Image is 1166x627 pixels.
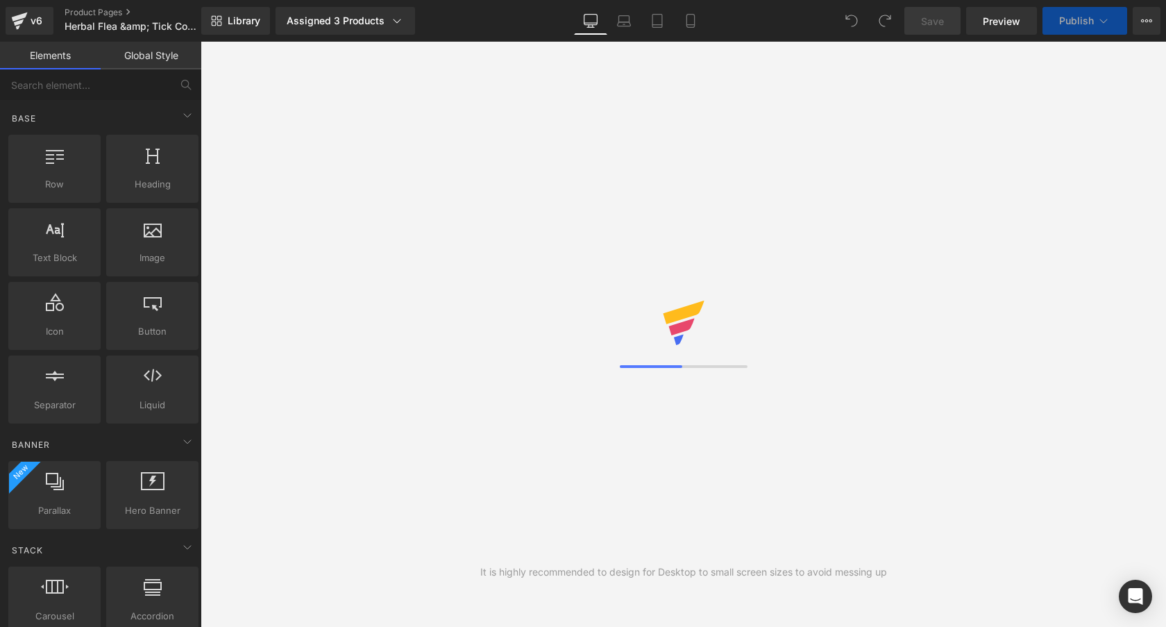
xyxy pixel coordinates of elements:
button: More [1133,7,1160,35]
span: Carousel [12,609,96,624]
span: Base [10,112,37,125]
span: Row [12,177,96,192]
a: Desktop [574,7,607,35]
a: Tablet [641,7,674,35]
div: It is highly recommended to design for Desktop to small screen sizes to avoid messing up [480,565,887,580]
span: Accordion [110,609,194,624]
span: Text Block [12,251,96,265]
span: Preview [983,14,1020,28]
span: Library [228,15,260,27]
span: Save [921,14,944,28]
span: Hero Banner [110,503,194,518]
span: Parallax [12,503,96,518]
button: Undo [838,7,865,35]
button: Publish [1042,7,1127,35]
span: Liquid [110,398,194,412]
span: Button [110,324,194,339]
span: Stack [10,544,44,557]
div: Open Intercom Messenger [1119,580,1152,613]
a: Product Pages [65,7,224,18]
span: Banner [10,438,51,451]
span: Herbal Flea &amp; Tick Collar for Dogs (8‑Month Natural Protection) — DEWEL™ [65,21,198,32]
button: Redo [871,7,899,35]
a: New Library [201,7,270,35]
span: Heading [110,177,194,192]
a: v6 [6,7,53,35]
span: Separator [12,398,96,412]
a: Preview [966,7,1037,35]
a: Mobile [674,7,707,35]
div: Assigned 3 Products [287,14,404,28]
a: Laptop [607,7,641,35]
a: Global Style [101,42,201,69]
span: Icon [12,324,96,339]
div: v6 [28,12,45,30]
span: Image [110,251,194,265]
span: Publish [1059,15,1094,26]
